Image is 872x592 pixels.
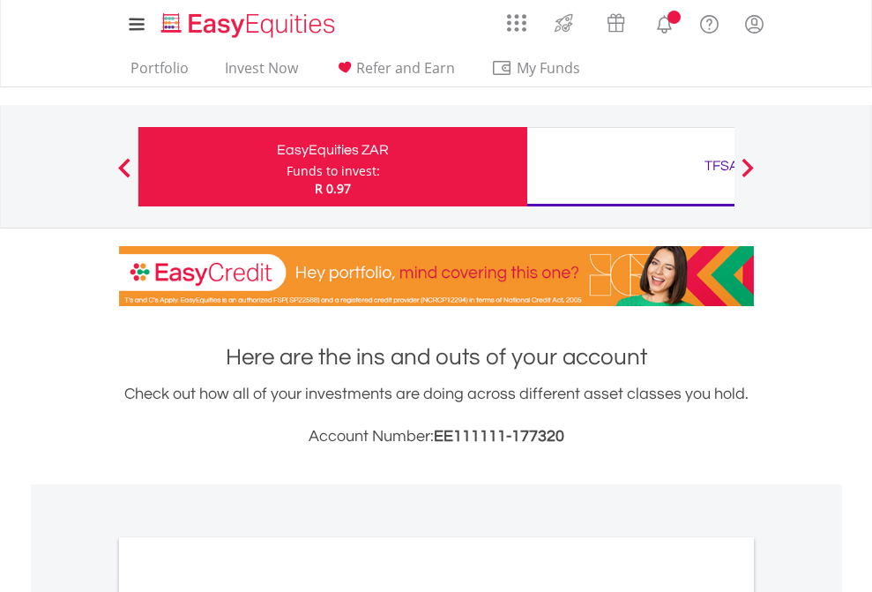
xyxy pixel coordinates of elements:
img: EasyCredit Promotion Banner [119,246,754,306]
a: AppsGrid [496,4,538,33]
h1: Here are the ins and outs of your account [119,341,754,373]
span: Refer and Earn [356,58,455,78]
a: Refer and Earn [327,59,462,86]
span: My Funds [491,56,607,79]
a: My Profile [732,4,777,43]
img: grid-menu-icon.svg [507,13,526,33]
h3: Account Number: [119,424,754,449]
button: Previous [107,167,142,184]
div: Funds to invest: [287,162,380,180]
div: Check out how all of your investments are doing across different asset classes you hold. [119,382,754,449]
span: R 0.97 [315,180,351,197]
span: EE111111-177320 [434,428,564,445]
button: Next [730,167,765,184]
div: EasyEquities ZAR [149,138,517,162]
img: thrive-v2.svg [549,9,578,37]
img: vouchers-v2.svg [601,9,630,37]
a: Notifications [642,4,687,40]
a: Home page [154,4,342,40]
a: Portfolio [123,59,196,86]
img: EasyEquities_Logo.png [158,11,342,40]
a: FAQ's and Support [687,4,732,40]
a: Invest Now [218,59,305,86]
a: Vouchers [590,4,642,37]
